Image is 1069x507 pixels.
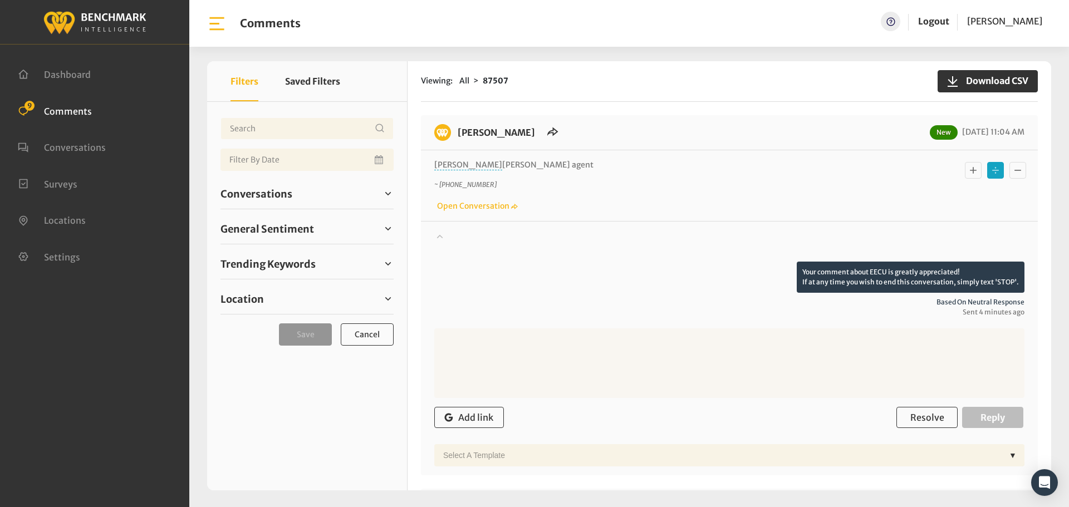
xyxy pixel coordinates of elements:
span: Comments [44,105,92,116]
span: Locations [44,215,86,226]
div: Open Intercom Messenger [1031,469,1058,496]
button: Saved Filters [285,61,340,101]
input: Username [220,117,394,140]
button: Download CSV [938,70,1038,92]
a: Conversations [220,185,394,202]
a: Locations [18,214,86,225]
h6: EECU - Perrin [451,124,542,141]
a: Settings [18,250,80,262]
img: bar [207,14,227,33]
span: All [459,76,469,86]
span: Settings [44,251,80,262]
div: Basic example [962,159,1029,181]
span: Sent 4 minutes ago [434,307,1024,317]
a: Logout [918,12,949,31]
span: [PERSON_NAME] [967,16,1042,27]
a: Comments 9 [18,105,92,116]
a: Conversations [18,141,106,152]
a: Logout [918,16,949,27]
button: Filters [231,61,258,101]
span: Resolve [910,412,944,423]
span: Dashboard [44,69,91,80]
input: Date range input field [220,149,394,171]
div: ▼ [1004,444,1021,466]
span: Conversations [220,186,292,201]
span: Based on neutral response [434,297,1024,307]
a: Trending Keywords [220,255,394,272]
button: Resolve [896,407,958,428]
a: Surveys [18,178,77,189]
span: Location [220,292,264,307]
div: Select a Template [438,444,1004,466]
strong: 87507 [483,76,508,86]
span: Conversations [44,142,106,153]
span: Download CSV [959,74,1028,87]
a: [PERSON_NAME] [458,127,535,138]
img: benchmark [43,8,146,36]
p: Your comment about EECU is greatly appreciated! If at any time you wish to end this conversation,... [797,262,1024,293]
a: Open Conversation [434,201,518,211]
span: Viewing: [421,75,453,87]
span: New [930,125,958,140]
a: Dashboard [18,68,91,79]
button: Open Calendar [372,149,387,171]
button: Cancel [341,323,394,346]
a: [PERSON_NAME] [967,12,1042,31]
img: benchmark [434,124,451,141]
span: [DATE] 11:04 AM [959,127,1024,137]
span: Surveys [44,178,77,189]
span: [PERSON_NAME] [434,160,502,170]
span: Trending Keywords [220,257,316,272]
h1: Comments [240,17,301,30]
button: Add link [434,407,504,428]
a: General Sentiment [220,220,394,237]
i: ~ [PHONE_NUMBER] [434,180,497,189]
p: [PERSON_NAME] agent [434,159,877,171]
span: General Sentiment [220,221,314,237]
span: 9 [24,101,35,111]
a: Location [220,291,394,307]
